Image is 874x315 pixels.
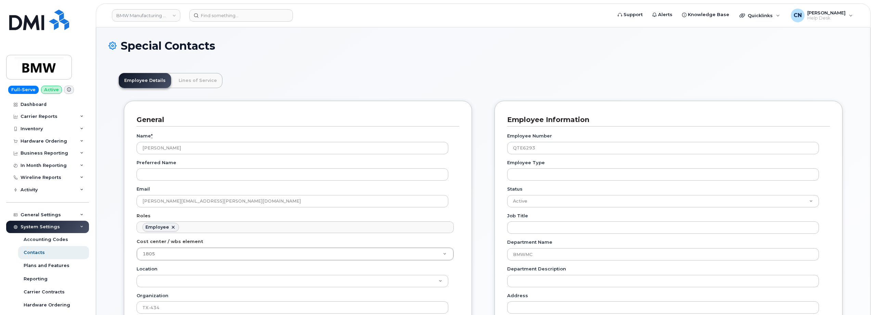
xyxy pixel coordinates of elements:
label: Email [137,186,150,192]
div: Employee [145,225,169,230]
label: Department Name [507,239,552,245]
label: Job Title [507,213,528,219]
label: Employee Number [507,133,552,139]
h3: Employee Information [507,115,825,124]
label: Name [137,133,153,139]
span: 1805 [143,251,155,256]
a: Lines of Service [173,73,222,88]
h3: General [137,115,454,124]
h1: Special Contacts [108,40,858,52]
label: Employee Type [507,159,545,166]
a: Employee Details [119,73,171,88]
label: Cost center / wbs element [137,238,203,245]
label: Roles [137,213,151,219]
label: Organization [137,292,168,299]
label: Preferred Name [137,159,176,166]
a: 1805 [137,248,453,260]
label: Department Description [507,266,566,272]
label: Address [507,292,528,299]
label: Location [137,266,157,272]
abbr: required [151,133,153,138]
label: Status [507,186,523,192]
